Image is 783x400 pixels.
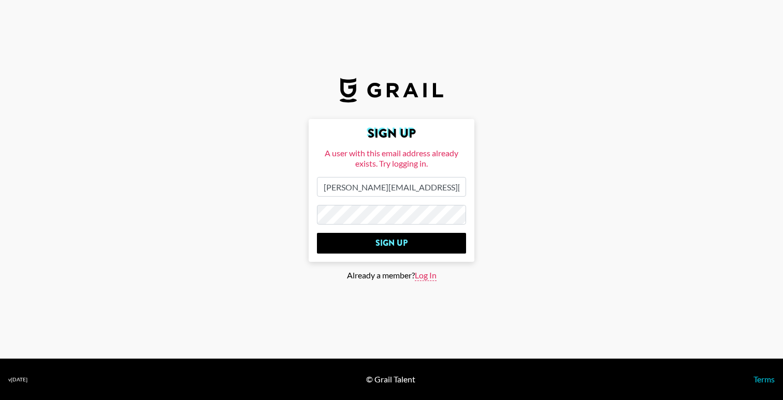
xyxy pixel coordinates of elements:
[317,177,466,197] input: Email
[8,270,775,281] div: Already a member?
[753,374,775,384] a: Terms
[366,374,415,384] div: © Grail Talent
[317,148,466,169] div: A user with this email address already exists. Try logging in.
[317,127,466,140] h2: Sign Up
[415,270,437,281] span: Log In
[8,376,27,383] div: v [DATE]
[340,78,443,102] img: Grail Talent Logo
[317,233,466,254] input: Sign Up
